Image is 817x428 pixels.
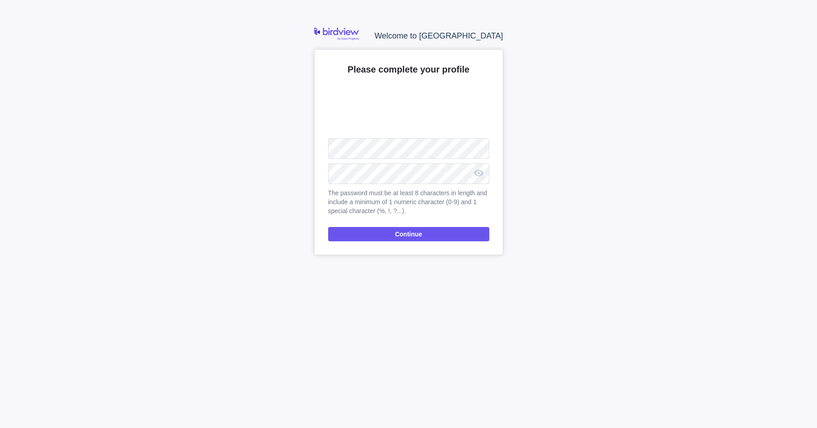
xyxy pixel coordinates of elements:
[395,229,422,240] span: Continue
[328,63,489,76] h2: Please complete your profile
[328,227,489,241] span: Continue
[328,188,489,215] span: The password must be at least 8 characters in length and include a minimum of 1 numeric character...
[374,31,503,40] span: Welcome to [GEOGRAPHIC_DATA]
[314,28,359,40] img: logo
